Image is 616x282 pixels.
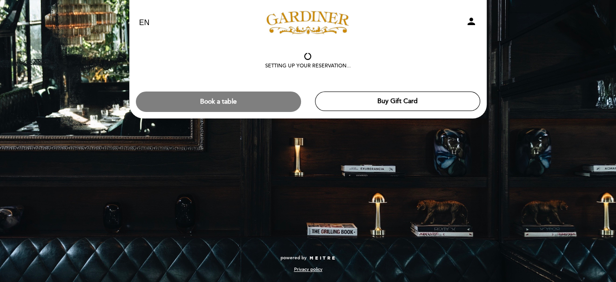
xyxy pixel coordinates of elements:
[466,16,477,30] button: person
[265,62,351,70] div: Setting up your reservation...
[136,92,301,112] button: Book a table
[309,256,335,261] img: MEITRE
[294,266,322,273] a: Privacy policy
[466,16,477,27] i: person
[281,255,335,261] a: powered by
[315,92,480,111] button: Buy Gift Card
[250,10,366,36] a: [PERSON_NAME]
[281,255,307,261] span: powered by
